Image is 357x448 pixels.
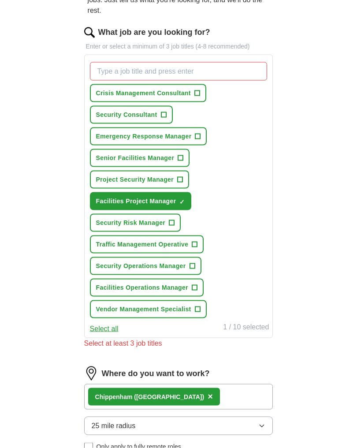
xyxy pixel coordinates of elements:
[90,324,119,334] button: Select all
[90,62,268,81] input: Type a job title and press enter
[96,110,157,119] span: Security Consultant
[90,149,190,167] button: Senior Facilities Manager
[90,279,204,297] button: Facilities Operations Manager
[96,197,176,206] span: Facilities Project Manager
[134,393,204,400] span: ([GEOGRAPHIC_DATA])
[92,421,136,431] span: 25 mile radius
[95,393,133,400] strong: Chippenham
[90,192,192,210] button: Facilities Project Manager✓
[96,261,186,271] span: Security Operations Manager
[90,84,206,102] button: Crisis Management Consultant
[102,368,210,380] label: Where do you want to work?
[84,338,273,349] div: Select at least 3 job titles
[96,175,174,184] span: Project Security Manager
[84,366,98,381] img: location.png
[96,89,191,98] span: Crisis Management Consultant
[84,417,273,435] button: 25 mile radius
[96,283,188,292] span: Facilities Operations Manager
[96,218,166,228] span: Security Risk Manager
[90,235,204,254] button: Traffic Management Operative
[90,127,207,146] button: Emergency Response Manager
[90,300,207,318] button: Vendor Management Specialist
[208,392,213,401] span: ×
[90,214,181,232] button: Security Risk Manager
[96,153,175,163] span: Senior Facilities Manager
[96,240,189,249] span: Traffic Management Operative
[96,132,192,141] span: Emergency Response Manager
[96,305,191,314] span: Vendor Management Specialist
[90,171,189,189] button: Project Security Manager
[90,106,173,124] button: Security Consultant
[179,198,185,205] span: ✓
[223,322,269,334] div: 1 / 10 selected
[98,26,210,38] label: What job are you looking for?
[84,42,273,51] p: Enter or select a minimum of 3 job titles (4-8 recommended)
[208,390,213,403] button: ×
[90,257,201,275] button: Security Operations Manager
[84,27,95,38] img: search.png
